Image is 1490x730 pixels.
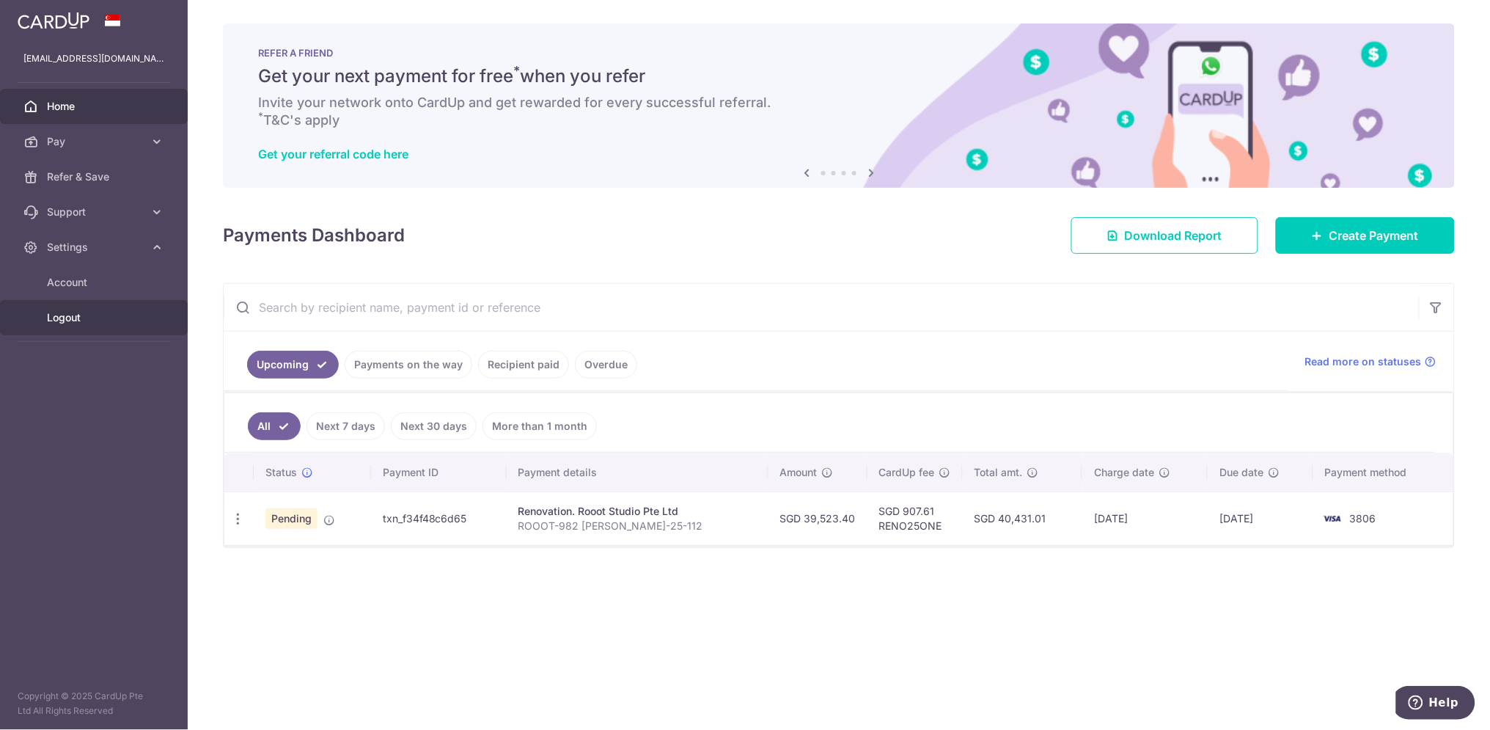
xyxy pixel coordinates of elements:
td: SGD 907.61 RENO25ONE [867,492,963,545]
span: Pending [265,508,318,529]
span: CardUp fee [879,465,935,480]
span: Due date [1219,465,1263,480]
span: Refer & Save [47,169,144,184]
span: Support [47,205,144,219]
th: Payment ID [371,453,507,492]
th: Payment method [1313,453,1453,492]
a: All [248,412,301,440]
td: SGD 39,523.40 [768,492,867,545]
h4: Payments Dashboard [223,222,405,249]
a: Read more on statuses [1305,354,1436,369]
span: Account [47,275,144,290]
span: Amount [780,465,818,480]
input: Search by recipient name, payment id or reference [224,284,1419,331]
span: Logout [47,310,144,325]
a: Overdue [575,351,637,379]
a: Next 7 days [307,412,385,440]
div: Renovation. Rooot Studio Pte Ltd [518,504,757,519]
p: REFER A FRIEND [258,47,1420,59]
span: Read more on statuses [1305,354,1422,369]
iframe: Opens a widget where you can find more information [1396,686,1475,723]
span: Charge date [1094,465,1154,480]
span: Create Payment [1329,227,1419,244]
span: Home [47,99,144,114]
td: [DATE] [1082,492,1208,545]
a: Get your referral code here [258,147,408,161]
img: CardUp [18,12,89,29]
a: Recipient paid [478,351,569,379]
h5: Get your next payment for free when you refer [258,65,1420,88]
a: Create Payment [1276,217,1455,254]
p: ROOOT-982 [PERSON_NAME]-25-112 [518,519,757,533]
h6: Invite your network onto CardUp and get rewarded for every successful referral. T&C's apply [258,94,1420,129]
span: Status [265,465,297,480]
a: Download Report [1071,217,1258,254]
a: Next 30 days [391,412,477,440]
a: More than 1 month [482,412,597,440]
span: Pay [47,134,144,149]
p: [EMAIL_ADDRESS][DOMAIN_NAME] [23,51,164,66]
a: Upcoming [247,351,339,379]
span: Settings [47,240,144,255]
th: Payment details [507,453,768,492]
td: [DATE] [1208,492,1313,545]
td: txn_f34f48c6d65 [371,492,507,545]
a: Payments on the way [345,351,472,379]
img: RAF banner [223,23,1455,188]
span: Total amt. [975,465,1023,480]
img: Bank Card [1318,510,1347,528]
span: 3806 [1350,512,1376,525]
td: SGD 40,431.01 [963,492,1083,545]
span: Download Report [1125,227,1222,244]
